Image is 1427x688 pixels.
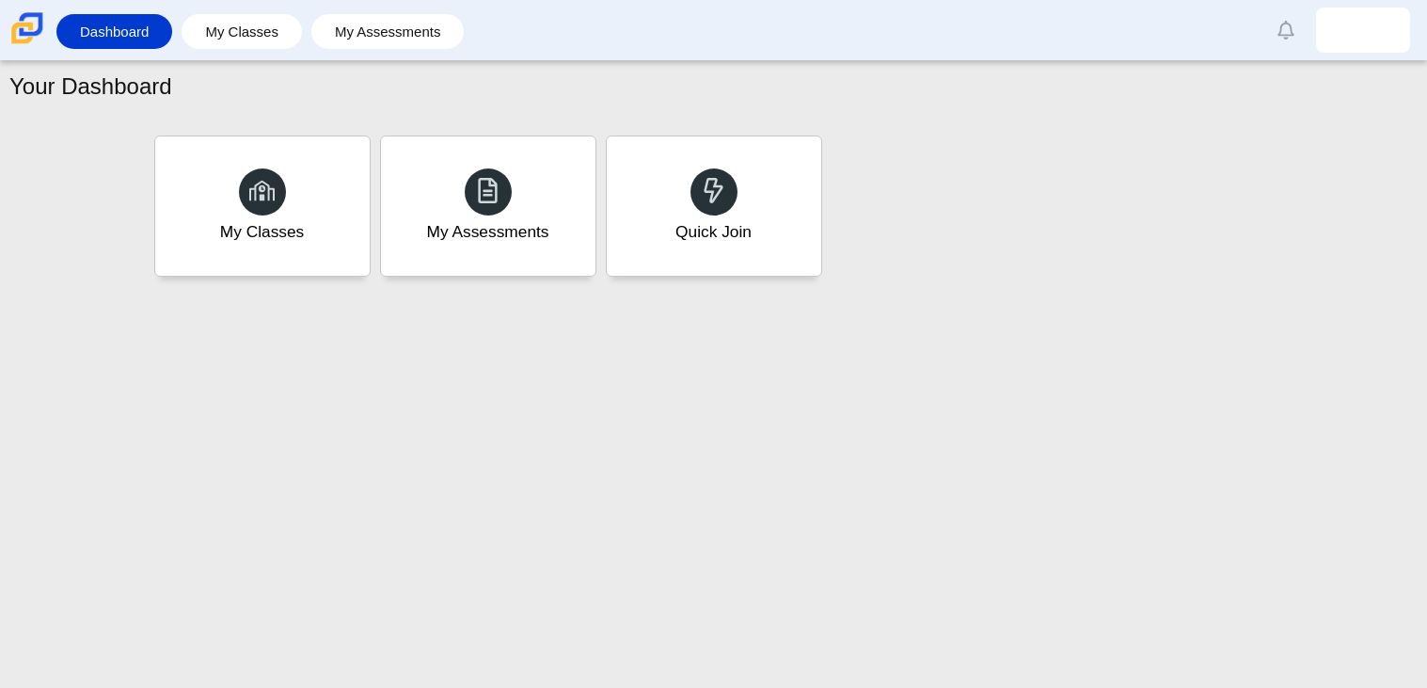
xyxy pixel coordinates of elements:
a: My Classes [191,14,293,49]
a: elijah.moody.q2vaRl [1316,8,1410,53]
img: Carmen School of Science & Technology [8,8,47,48]
a: My Assessments [321,14,455,49]
a: My Assessments [380,136,596,277]
a: Dashboard [66,14,163,49]
a: Carmen School of Science & Technology [8,35,47,51]
a: My Classes [154,136,371,277]
a: Quick Join [606,136,822,277]
div: My Classes [220,220,305,244]
div: Quick Join [675,220,752,244]
a: Alerts [1265,9,1307,51]
h1: Your Dashboard [9,71,172,103]
div: My Assessments [427,220,549,244]
img: elijah.moody.q2vaRl [1348,15,1378,45]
